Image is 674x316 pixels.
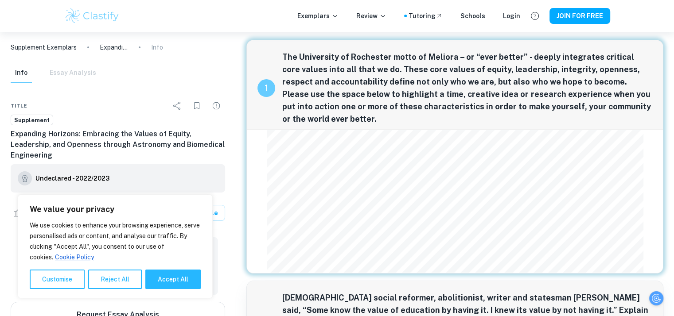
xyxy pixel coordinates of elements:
div: Bookmark [188,97,206,115]
a: Supplement Exemplars [11,42,77,52]
a: Login [503,11,520,21]
p: Exemplars [297,11,339,21]
button: Reject All [88,270,142,289]
span: Supplement [11,116,53,125]
p: Expanding Horizons: Embracing the Values of Equity, Leadership, and Openness through Astronomy an... [100,42,128,52]
a: Tutoring [409,11,443,21]
p: We use cookies to enhance your browsing experience, serve personalised ads or content, and analys... [30,220,201,262]
span: Title [11,102,27,110]
a: Schools [460,11,485,21]
div: recipe [257,79,275,97]
button: Customise [30,270,85,289]
a: Undeclared - 2022/2023 [35,171,109,185]
img: Clastify logo [64,7,121,25]
h6: Expanding Horizons: Embracing the Values of Equity, Leadership, and Openness through Astronomy an... [11,129,225,161]
div: Report issue [207,97,225,115]
p: We value your privacy [30,204,201,215]
button: JOIN FOR FREE [549,8,610,24]
div: Share [168,97,186,115]
span: The University of Rochester motto of Meliora – or “ever better” - deeply integrates critical core... [282,51,652,125]
a: Supplement [11,115,53,126]
button: Info [11,63,32,83]
button: Help and Feedback [527,8,542,23]
a: Cookie Policy [55,253,94,261]
p: Info [151,42,163,52]
button: Accept All [145,270,201,289]
div: Like [11,206,33,220]
h6: Undeclared - 2022/2023 [35,173,109,183]
p: Review [356,11,386,21]
div: We value your privacy [18,195,213,298]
